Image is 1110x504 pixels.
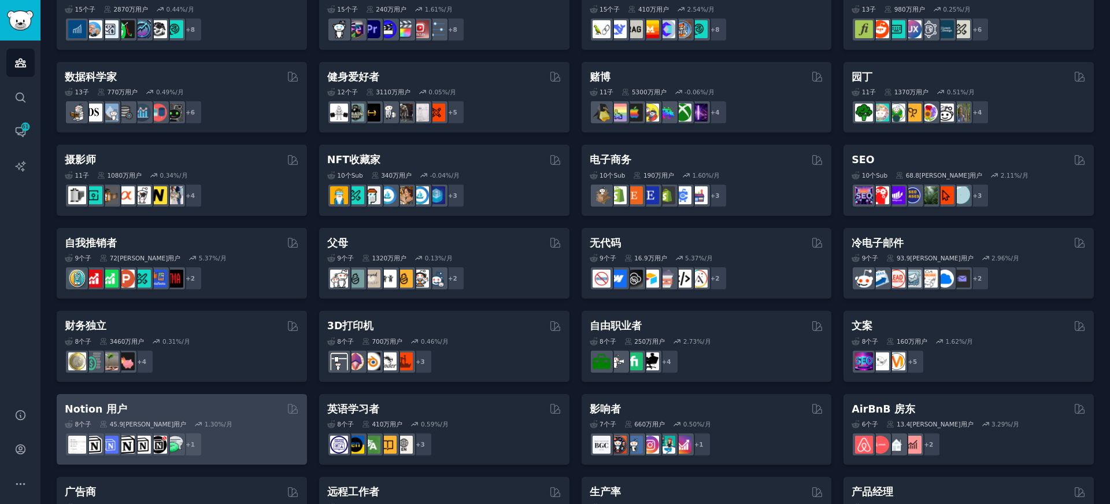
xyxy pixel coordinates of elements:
img: 玩家伙伴 [641,104,659,122]
font: 用户 [912,6,925,13]
img: 潜在客户开发 [887,270,905,288]
font: NFT收藏家 [327,154,381,165]
font: 个子 [341,255,354,262]
font: %/月 [701,6,715,13]
img: NotionGeeks [117,436,135,454]
font: + [186,275,191,282]
font: 4 [715,109,719,116]
img: Google搜索控制台 [936,186,954,204]
img: 模拟社区 [101,186,119,204]
font: 0.34 [160,172,173,179]
img: 技术分析 [165,20,183,38]
img: 财务规划 [84,352,102,370]
font: SEO [852,154,874,165]
img: FixMyPrint [395,352,413,370]
img: SEO [952,186,970,204]
img: 首映 [362,20,380,38]
img: SEO案例 [904,186,922,204]
font: 自由职业者 [590,320,642,332]
font: 1.60 [692,172,705,179]
img: Xbox游戏玩家 [674,104,691,122]
font: 0.49 [156,89,169,95]
font: 2.11 [1001,172,1014,179]
font: + [448,275,453,282]
img: TechSEO [871,186,889,204]
img: Fiverr [625,352,643,370]
img: 数字商品 [427,186,445,204]
font: %/月 [180,6,194,13]
font: 16.9万 [634,255,654,262]
img: 分析 [133,104,151,122]
img: 自我推销 [101,270,119,288]
font: 2 [715,275,719,282]
img: CozyGamers [609,104,627,122]
font: 2870万 [113,6,135,13]
font: 3 [978,192,982,199]
img: 概念创作 [84,436,102,454]
img: Etsy卖家 [641,186,659,204]
img: 新父母 [395,270,413,288]
img: SEO_数字营销 [855,186,873,204]
font: + [710,26,715,33]
img: 搜索引擎优化 [855,352,873,370]
font: 13 [862,6,869,13]
font: 1320万 [372,255,394,262]
font: %/月 [706,172,720,179]
img: 编辑 [346,20,364,38]
img: BeautyGuruChatter [593,436,610,454]
font: 财务独立 [65,320,106,332]
font: 2 [191,275,195,282]
img: 园丁世界 [952,104,970,122]
font: %/月 [700,89,715,95]
font: 2 [453,275,457,282]
img: 野人花园 [887,104,905,122]
img: Shopify [609,186,627,204]
font: %/月 [1005,255,1019,262]
img: 爸爸 [330,270,348,288]
img: 在 Reddit 上学习英语 [379,436,397,454]
img: NoCodeSaaS [625,270,643,288]
img: 爱彼迎房东 [871,436,889,454]
font: 11 [862,89,869,95]
img: Etsy [625,186,643,204]
font: 93.9[PERSON_NAME] [897,255,961,262]
img: AirBnB投资 [904,436,922,454]
img: DeepSeek [609,20,627,38]
img: 麦金塔游戏 [625,104,643,122]
img: 数据集 [149,104,167,122]
font: 用户 [168,255,180,262]
font: 个子 [83,6,95,13]
img: 用户体验 [920,20,938,38]
font: %/月 [957,6,971,13]
font: 3110万 [376,89,398,95]
font: 父母 [327,237,348,249]
font: 1080万 [107,172,129,179]
img: GummySearch 徽标 [7,10,34,31]
font: 用户 [961,255,974,262]
font: 用户 [125,89,138,95]
font: 2.54 [687,6,700,13]
font: Sub [351,172,363,179]
font: 赌博 [590,71,610,83]
img: 空气表 [641,270,659,288]
img: finalcutpro [395,20,413,38]
font: 4 [191,192,195,199]
img: 数据 [165,104,183,122]
img: 后期制作 [427,20,445,38]
font: 6 [191,109,195,116]
font: 5.37 [199,255,212,262]
img: 街头摄影 [84,186,102,204]
font: + [710,109,715,116]
font: 无代码 [590,237,621,249]
font: 2.96 [991,255,1005,262]
img: NFT市场 [346,186,364,204]
font: 个子 [79,255,91,262]
img: 测试我的应用 [165,270,183,288]
font: 个子 [865,255,878,262]
img: 蔬菜园艺 [855,104,873,122]
font: 用户 [399,172,412,179]
font: 72[PERSON_NAME] [110,255,168,262]
font: 15 [600,6,607,13]
img: airbnb_hosts [855,436,873,454]
img: 开源人工智能 [657,20,675,38]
